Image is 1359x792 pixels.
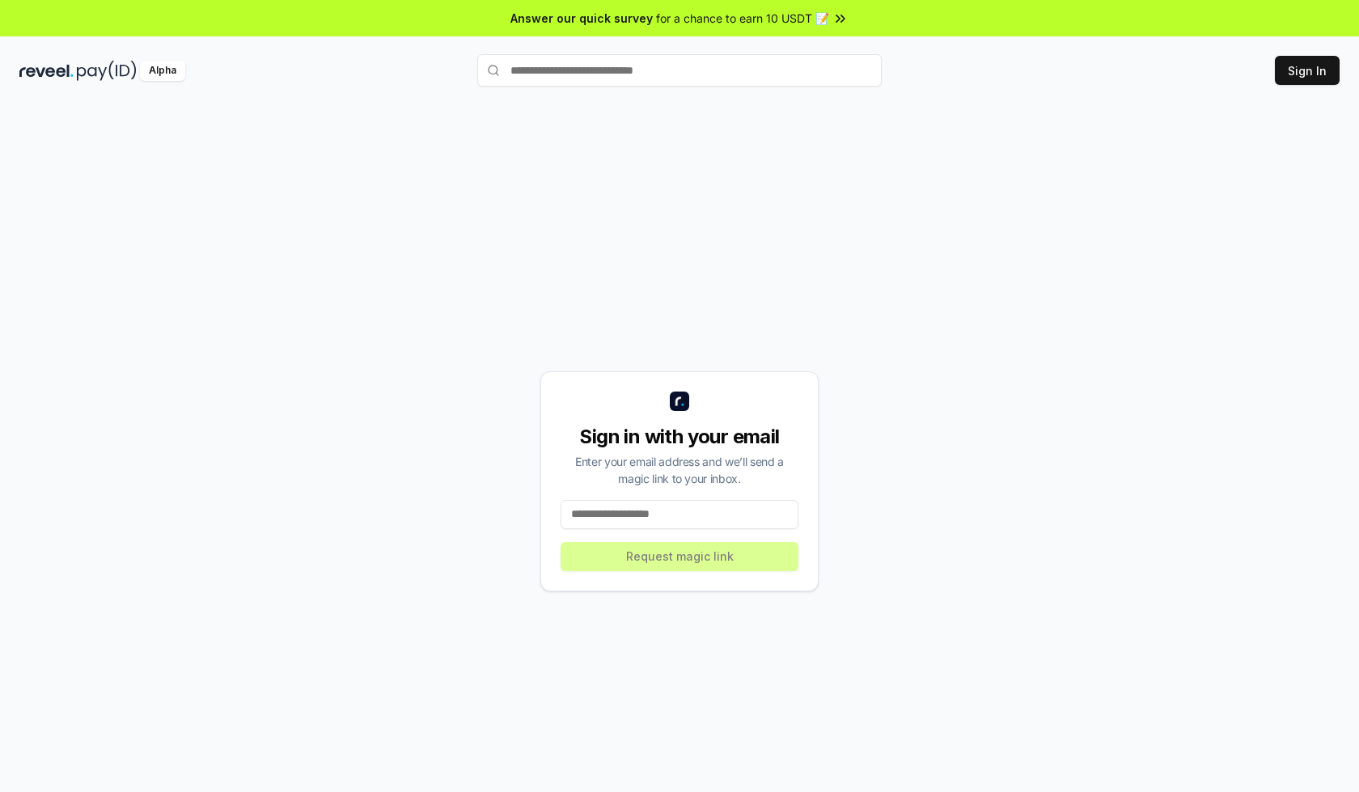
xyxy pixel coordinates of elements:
[670,392,689,411] img: logo_small
[77,61,137,81] img: pay_id
[19,61,74,81] img: reveel_dark
[1275,56,1340,85] button: Sign In
[656,10,829,27] span: for a chance to earn 10 USDT 📝
[561,424,798,450] div: Sign in with your email
[561,453,798,487] div: Enter your email address and we’ll send a magic link to your inbox.
[140,61,185,81] div: Alpha
[510,10,653,27] span: Answer our quick survey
